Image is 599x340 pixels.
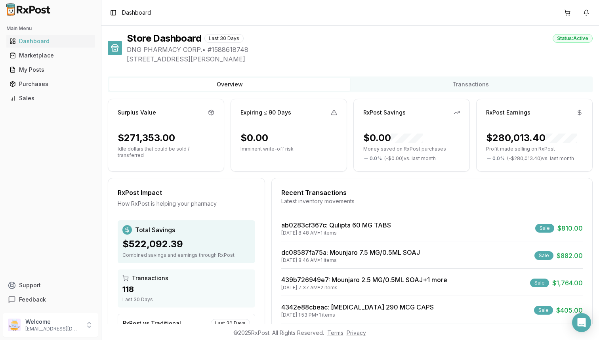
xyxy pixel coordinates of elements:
[240,146,337,152] p: Imminent write-off risk
[127,32,201,45] h1: Store Dashboard
[118,188,255,197] div: RxPost Impact
[6,48,95,63] a: Marketplace
[553,34,593,43] div: Status: Active
[3,63,98,76] button: My Posts
[211,319,250,328] div: Last 30 Days
[10,37,92,45] div: Dashboard
[363,109,406,117] div: RxPost Savings
[3,92,98,105] button: Sales
[122,252,250,258] div: Combined savings and earnings through RxPost
[327,329,343,336] a: Terms
[19,296,46,304] span: Feedback
[8,319,21,331] img: User avatar
[281,276,447,284] a: 439b726949e7: Mounjaro 2.5 MG/0.5ML SOAJ+1 more
[281,248,420,256] a: dc08587fa75a: Mounjaro 7.5 MG/0.5ML SOAJ
[204,34,244,43] div: Last 30 Days
[118,132,175,144] div: $271,353.00
[6,91,95,105] a: Sales
[556,306,583,315] span: $405.00
[557,251,583,260] span: $882.00
[281,257,420,264] div: [DATE] 8:46 AM • 1 items
[109,78,350,91] button: Overview
[534,306,553,315] div: Sale
[3,278,98,292] button: Support
[118,146,214,159] p: Idle dollars that could be sold / transferred
[281,285,447,291] div: [DATE] 7:37 AM • 2 items
[6,25,95,32] h2: Main Menu
[6,77,95,91] a: Purchases
[281,230,391,236] div: [DATE] 8:48 AM • 1 items
[132,274,168,282] span: Transactions
[347,329,366,336] a: Privacy
[535,224,554,233] div: Sale
[3,292,98,307] button: Feedback
[127,54,593,64] span: [STREET_ADDRESS][PERSON_NAME]
[350,78,591,91] button: Transactions
[572,313,591,332] div: Open Intercom Messenger
[370,155,382,162] span: 0.0 %
[486,109,530,117] div: RxPost Earnings
[492,155,505,162] span: 0.0 %
[122,296,250,303] div: Last 30 Days
[10,66,92,74] div: My Posts
[240,132,268,144] div: $0.00
[6,34,95,48] a: Dashboard
[118,200,255,208] div: How RxPost is helping your pharmacy
[122,9,151,17] span: Dashboard
[486,146,583,152] p: Profit made selling on RxPost
[240,109,291,117] div: Expiring ≤ 90 Days
[281,221,391,229] a: ab0283cf367c: Qulipta 60 MG TABS
[123,319,181,327] div: RxPost vs Traditional
[122,9,151,17] nav: breadcrumb
[486,132,577,144] div: $280,013.40
[6,63,95,77] a: My Posts
[363,146,460,152] p: Money saved on RxPost purchases
[10,80,92,88] div: Purchases
[122,284,250,295] div: 118
[25,318,80,326] p: Welcome
[122,238,250,250] div: $522,092.39
[10,94,92,102] div: Sales
[281,188,583,197] div: Recent Transactions
[3,35,98,48] button: Dashboard
[127,45,593,54] span: DNG PHARMACY CORP. • # 1588618748
[552,278,583,288] span: $1,764.00
[3,78,98,90] button: Purchases
[281,197,583,205] div: Latest inventory movements
[530,279,549,287] div: Sale
[557,223,583,233] span: $810.00
[10,52,92,59] div: Marketplace
[281,303,434,311] a: 4342e88cbeac: [MEDICAL_DATA] 290 MCG CAPS
[281,312,434,318] div: [DATE] 1:53 PM • 1 items
[384,155,436,162] span: ( - $0.00 ) vs. last month
[507,155,574,162] span: ( - $280,013.40 ) vs. last month
[534,251,553,260] div: Sale
[25,326,80,332] p: [EMAIL_ADDRESS][DOMAIN_NAME]
[3,49,98,62] button: Marketplace
[3,3,54,16] img: RxPost Logo
[363,132,423,144] div: $0.00
[135,225,175,235] span: Total Savings
[118,109,156,117] div: Surplus Value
